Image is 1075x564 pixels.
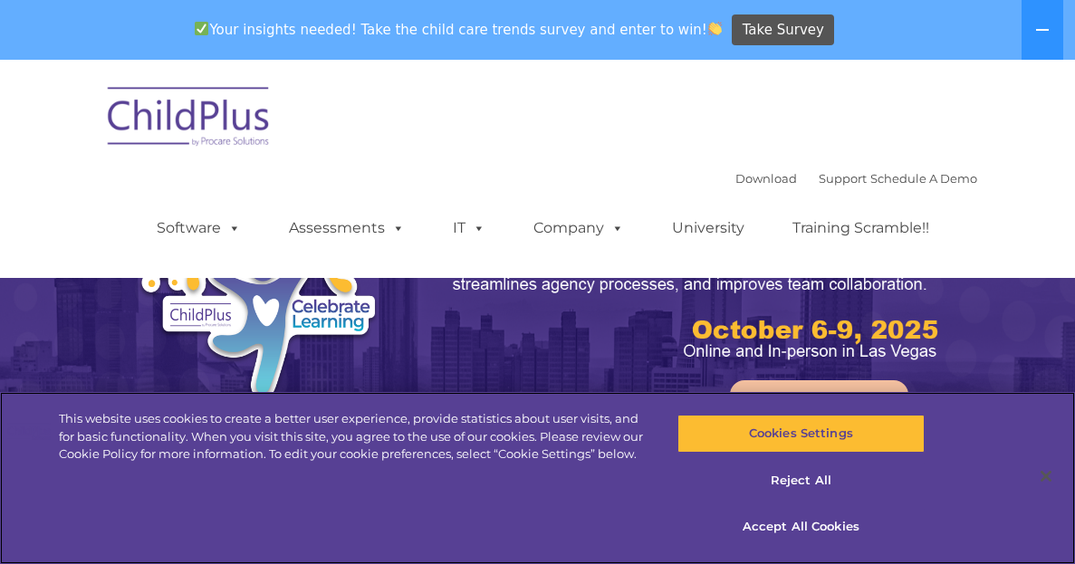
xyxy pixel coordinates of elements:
div: This website uses cookies to create a better user experience, provide statistics about user visit... [59,410,645,464]
button: Close [1026,456,1066,496]
font: | [735,171,977,186]
a: Company [515,210,642,246]
a: Assessments [271,210,423,246]
a: Download [735,171,797,186]
img: ✅ [195,22,208,35]
a: Learn More [730,380,908,428]
a: Training Scramble!! [774,210,947,246]
img: 👏 [708,22,722,35]
span: Your insights needed! Take the child care trends survey and enter to win! [187,12,730,47]
img: ChildPlus by Procare Solutions [99,74,280,165]
a: IT [435,210,504,246]
a: Schedule A Demo [870,171,977,186]
button: Reject All [677,462,925,500]
button: Cookies Settings [677,415,925,453]
a: Support [819,171,867,186]
a: Software [139,210,259,246]
a: Take Survey [732,14,834,46]
button: Accept All Cookies [677,508,925,546]
span: Take Survey [743,14,824,46]
a: University [654,210,763,246]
